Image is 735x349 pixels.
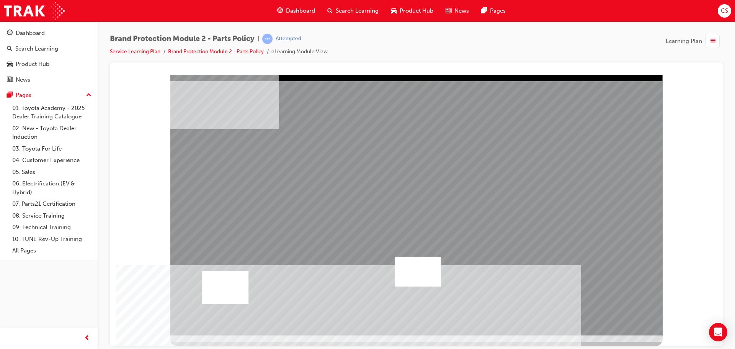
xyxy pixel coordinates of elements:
[3,25,95,88] button: DashboardSearch LearningProduct HubNews
[666,37,702,46] span: Learning Plan
[400,7,433,15] span: Product Hub
[327,6,333,16] span: search-icon
[3,42,95,56] a: Search Learning
[286,7,315,15] span: Dashboard
[709,323,727,341] div: Open Intercom Messenger
[15,44,58,53] div: Search Learning
[336,7,379,15] span: Search Learning
[9,123,95,143] a: 02. New - Toyota Dealer Induction
[7,30,13,37] span: guage-icon
[16,60,49,69] div: Product Hub
[9,245,95,257] a: All Pages
[710,36,715,46] span: list-icon
[475,3,512,19] a: pages-iconPages
[718,4,731,18] button: CS
[9,102,95,123] a: 01. Toyota Academy - 2025 Dealer Training Catalogue
[7,46,12,52] span: search-icon
[110,48,160,55] a: Service Learning Plan
[7,92,13,99] span: pages-icon
[9,143,95,155] a: 03. Toyota For Life
[110,34,255,43] span: Brand Protection Module 2 - Parts Policy
[321,3,385,19] a: search-iconSearch Learning
[4,2,65,20] img: Trak
[9,178,95,198] a: 06. Electrification (EV & Hybrid)
[277,6,283,16] span: guage-icon
[9,154,95,166] a: 04. Customer Experience
[3,73,95,87] a: News
[9,198,95,210] a: 07. Parts21 Certification
[9,166,95,178] a: 05. Sales
[3,57,95,71] a: Product Hub
[9,210,95,222] a: 08. Service Training
[262,34,273,44] span: learningRecordVerb_ATTEMPT-icon
[3,88,95,102] button: Pages
[16,29,45,38] div: Dashboard
[9,221,95,233] a: 09. Technical Training
[490,7,506,15] span: Pages
[258,34,259,43] span: |
[3,26,95,40] a: Dashboard
[7,77,13,84] span: news-icon
[271,48,328,56] li: eLearning Module View
[446,6,451,16] span: news-icon
[16,75,30,84] div: News
[721,7,728,15] span: CS
[16,91,31,100] div: Pages
[454,7,469,15] span: News
[9,233,95,245] a: 10. TUNE Rev-Up Training
[666,34,723,48] button: Learning Plan
[271,3,321,19] a: guage-iconDashboard
[385,3,439,19] a: car-iconProduct Hub
[7,61,13,68] span: car-icon
[276,35,301,43] div: Attempted
[84,334,90,343] span: prev-icon
[86,90,91,100] span: up-icon
[168,48,264,55] a: Brand Protection Module 2 - Parts Policy
[481,6,487,16] span: pages-icon
[391,6,397,16] span: car-icon
[439,3,475,19] a: news-iconNews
